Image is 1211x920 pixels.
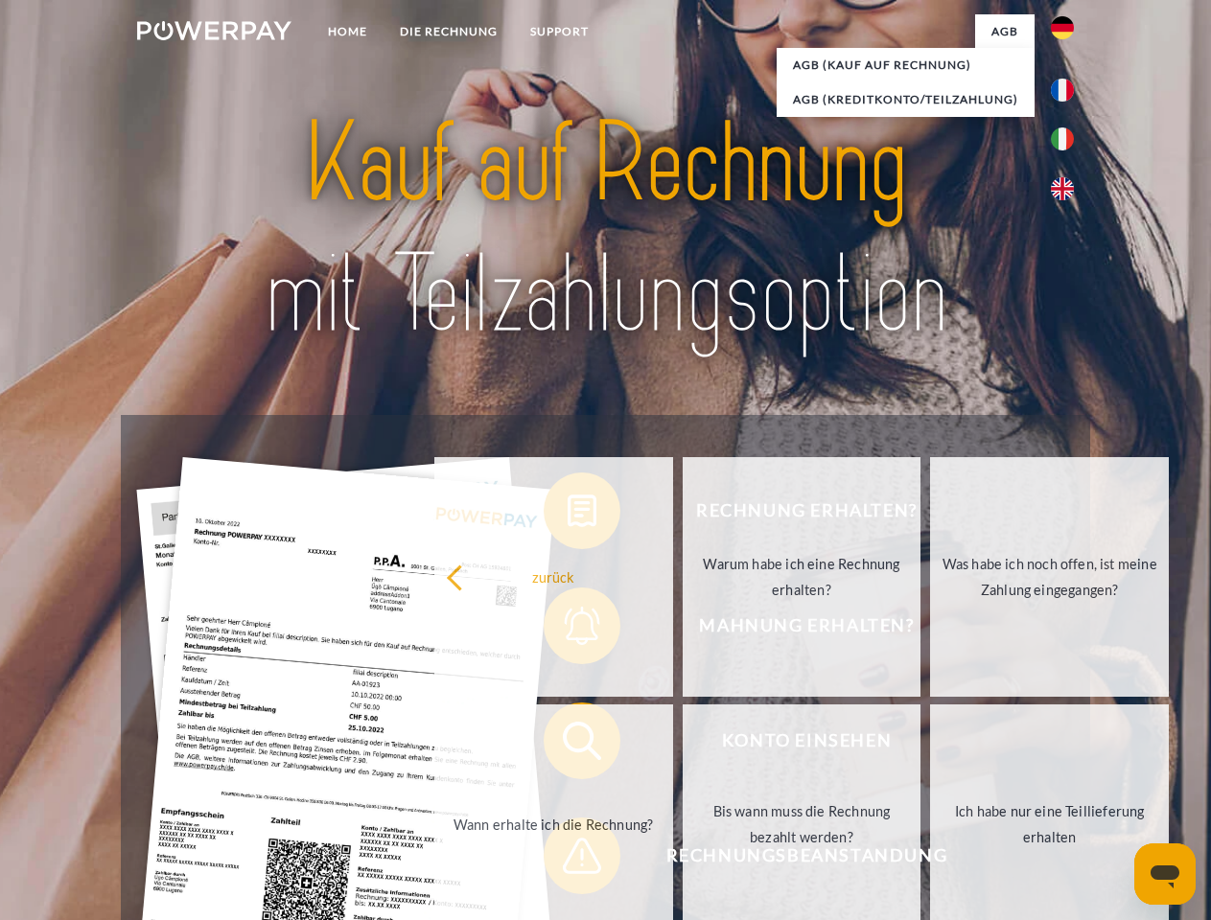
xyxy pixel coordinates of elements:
a: Home [312,14,384,49]
a: AGB (Kreditkonto/Teilzahlung) [777,82,1035,117]
img: fr [1051,79,1074,102]
img: title-powerpay_de.svg [183,92,1028,367]
img: logo-powerpay-white.svg [137,21,291,40]
a: DIE RECHNUNG [384,14,514,49]
iframe: Schaltfläche zum Öffnen des Messaging-Fensters [1134,843,1196,905]
img: de [1051,16,1074,39]
img: en [1051,177,1074,200]
a: Was habe ich noch offen, ist meine Zahlung eingegangen? [930,457,1169,697]
div: Wann erhalte ich die Rechnung? [446,811,662,837]
a: AGB (Kauf auf Rechnung) [777,48,1035,82]
a: SUPPORT [514,14,605,49]
div: Warum habe ich eine Rechnung erhalten? [694,551,910,603]
div: Was habe ich noch offen, ist meine Zahlung eingegangen? [942,551,1157,603]
div: Bis wann muss die Rechnung bezahlt werden? [694,798,910,850]
div: zurück [446,563,662,589]
a: agb [975,14,1035,49]
img: it [1051,127,1074,150]
div: Ich habe nur eine Teillieferung erhalten [942,798,1157,850]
